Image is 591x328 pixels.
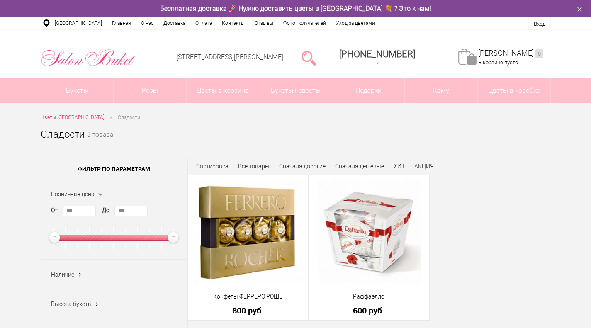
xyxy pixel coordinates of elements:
[193,306,303,315] a: 800 руб.
[478,49,543,58] a: [PERSON_NAME]
[41,158,187,179] span: Фильтр по параметрам
[190,17,217,29] a: Оплата
[51,301,91,307] span: Высота букета
[238,163,270,170] a: Все товары
[87,132,113,152] small: 3 товара
[335,163,384,170] a: Сначала дешевые
[478,78,550,103] a: Цветы в коробке
[102,206,109,215] label: До
[41,113,105,122] a: Цветы [GEOGRAPHIC_DATA]
[196,163,229,170] span: Сортировка
[41,47,136,68] img: Цветы Нижний Новгород
[136,17,158,29] a: О нас
[193,180,303,284] img: Конфеты ФЕРРЕРО РОШЕ
[41,78,114,103] a: Букеты
[535,49,543,58] ins: 0
[193,292,303,301] a: Конфеты ФЕРРЕРО РОШЕ
[278,17,331,29] a: Фото получателей
[478,59,518,66] span: В корзине пусто
[187,78,259,103] a: Цветы в корзине
[332,78,405,103] a: Подарки
[34,4,557,13] div: Бесплатная доставка 🚀 Нужно доставить цветы в [GEOGRAPHIC_DATA] 💐 ? Это к нам!
[118,114,140,120] span: Сладости
[317,180,421,284] img: Раффаэлло
[51,271,74,278] span: Наличие
[259,78,332,103] a: Букеты невесты
[51,191,95,197] span: Розничная цена
[279,163,326,170] a: Сначала дорогие
[50,17,107,29] a: [GEOGRAPHIC_DATA]
[114,78,186,103] a: Розы
[339,49,415,59] div: [PHONE_NUMBER]
[334,46,420,70] a: [PHONE_NUMBER]
[331,17,380,29] a: Уход за цветами
[176,53,283,61] a: [STREET_ADDRESS][PERSON_NAME]
[107,17,136,29] a: Главная
[414,163,434,170] a: АКЦИЯ
[217,17,250,29] a: Контакты
[41,114,105,120] span: Цветы [GEOGRAPHIC_DATA]
[394,163,405,170] a: ХИТ
[158,17,190,29] a: Доставка
[51,206,58,215] label: От
[314,292,424,301] a: Раффаэлло
[314,306,424,315] a: 600 руб.
[250,17,278,29] a: Отзывы
[405,78,477,103] span: Кому
[41,127,85,142] h1: Сладости
[534,21,545,27] a: Вход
